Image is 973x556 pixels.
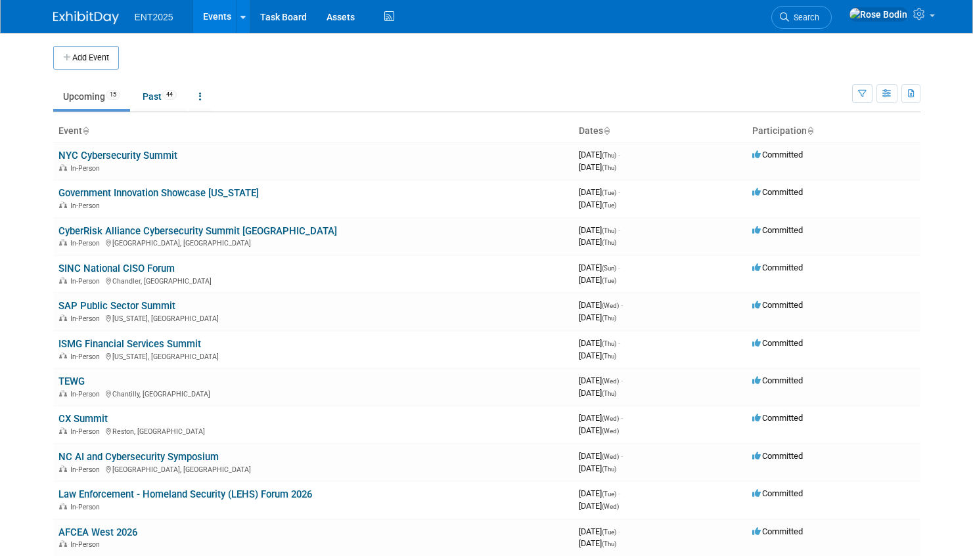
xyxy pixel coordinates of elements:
a: Law Enforcement - Homeland Security (LEHS) Forum 2026 [58,488,312,500]
div: [GEOGRAPHIC_DATA], [GEOGRAPHIC_DATA] [58,463,568,474]
div: [US_STATE], [GEOGRAPHIC_DATA] [58,312,568,323]
a: Sort by Start Date [603,125,610,136]
img: In-Person Event [59,465,67,472]
a: Sort by Event Name [82,125,89,136]
span: Committed [752,488,803,498]
span: - [621,413,623,423]
th: Event [53,120,574,142]
a: Upcoming15 [53,84,130,109]
img: In-Person Event [59,427,67,434]
span: - [618,488,620,498]
span: In-Person [70,390,104,398]
span: In-Person [70,353,104,361]
th: Dates [574,120,747,142]
span: Committed [752,526,803,536]
span: Committed [752,150,803,160]
span: [DATE] [579,237,616,247]
img: In-Person Event [59,503,67,509]
span: In-Person [70,277,104,286]
span: (Thu) [602,152,616,159]
button: Add Event [53,46,119,70]
span: [DATE] [579,538,616,548]
span: In-Person [70,427,104,436]
span: - [618,150,620,160]
img: In-Person Event [59,540,67,547]
a: NC AI and Cybersecurity Symposium [58,451,219,463]
span: [DATE] [579,300,623,310]
span: (Thu) [602,164,616,171]
span: Committed [752,225,803,235]
img: In-Person Event [59,239,67,246]
div: Reston, [GEOGRAPHIC_DATA] [58,425,568,436]
span: (Thu) [602,227,616,234]
span: (Wed) [602,415,619,422]
span: In-Person [70,314,104,323]
span: [DATE] [579,451,623,461]
span: In-Person [70,239,104,247]
span: (Thu) [602,314,616,322]
span: [DATE] [579,338,620,348]
span: [DATE] [579,501,619,511]
div: [US_STATE], [GEOGRAPHIC_DATA] [58,351,568,361]
span: Committed [752,451,803,461]
span: (Tue) [602,189,616,196]
span: Committed [752,263,803,272]
span: [DATE] [579,413,623,423]
span: [DATE] [579,488,620,498]
span: - [621,451,623,461]
a: NYC Cybersecurity Summit [58,150,177,161]
span: (Wed) [602,377,619,385]
th: Participation [747,120,920,142]
span: [DATE] [579,375,623,385]
span: [DATE] [579,275,616,285]
span: - [618,187,620,197]
a: CX Summit [58,413,108,425]
span: Search [789,12,819,22]
a: Government Innovation Showcase [US_STATE] [58,187,259,199]
span: - [618,338,620,348]
span: - [621,375,623,385]
span: (Tue) [602,490,616,498]
span: [DATE] [579,162,616,172]
a: TEWG [58,375,85,387]
span: [DATE] [579,187,620,197]
span: [DATE] [579,225,620,235]
img: In-Person Event [59,277,67,284]
span: (Thu) [602,540,616,547]
span: In-Person [70,164,104,173]
a: Sort by Participation Type [807,125,813,136]
span: (Wed) [602,453,619,460]
span: - [618,263,620,272]
span: Committed [752,300,803,310]
img: In-Person Event [59,353,67,359]
div: Chantilly, [GEOGRAPHIC_DATA] [58,388,568,398]
span: (Thu) [602,239,616,246]
div: [GEOGRAPHIC_DATA], [GEOGRAPHIC_DATA] [58,237,568,247]
span: (Wed) [602,302,619,309]
span: (Sun) [602,265,616,272]
span: ENT2025 [135,12,173,22]
span: (Tue) [602,277,616,284]
a: Search [771,6,832,29]
img: In-Person Event [59,164,67,171]
span: (Wed) [602,427,619,435]
span: [DATE] [579,463,616,473]
a: AFCEA West 2026 [58,526,137,538]
span: - [621,300,623,310]
span: In-Person [70,540,104,549]
a: Past44 [133,84,187,109]
span: [DATE] [579,388,616,398]
span: (Thu) [602,340,616,347]
a: SINC National CISO Forum [58,263,175,274]
span: (Thu) [602,353,616,360]
a: CyberRisk Alliance Cybersecurity Summit [GEOGRAPHIC_DATA] [58,225,337,237]
span: [DATE] [579,263,620,272]
img: In-Person Event [59,202,67,208]
span: - [618,526,620,536]
span: (Tue) [602,202,616,209]
span: (Wed) [602,503,619,510]
div: Chandler, [GEOGRAPHIC_DATA] [58,275,568,286]
span: 44 [162,90,177,100]
span: [DATE] [579,312,616,322]
span: [DATE] [579,425,619,435]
